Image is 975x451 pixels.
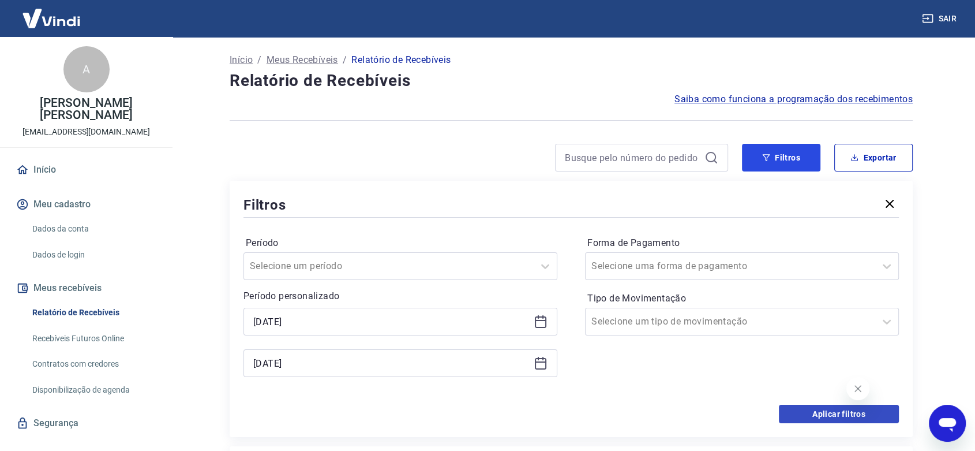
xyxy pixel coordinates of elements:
[28,327,159,351] a: Recebíveis Futuros Online
[920,8,961,29] button: Sair
[14,1,89,36] img: Vindi
[246,236,555,250] label: Período
[14,275,159,301] button: Meus recebíveis
[9,97,163,121] p: [PERSON_NAME] [PERSON_NAME]
[929,405,966,442] iframe: Botão para abrir a janela de mensagens
[243,196,286,214] h5: Filtros
[253,355,529,372] input: Data final
[22,126,150,138] p: [EMAIL_ADDRESS][DOMAIN_NAME]
[565,149,700,166] input: Busque pelo número do pedido
[834,144,913,172] button: Exportar
[28,243,159,267] a: Dados de login
[230,53,253,67] a: Início
[846,377,869,400] iframe: Fechar mensagem
[28,217,159,241] a: Dados da conta
[28,301,159,325] a: Relatório de Recebíveis
[587,236,897,250] label: Forma de Pagamento
[28,378,159,402] a: Disponibilização de agenda
[742,144,820,172] button: Filtros
[14,157,159,182] a: Início
[14,192,159,217] button: Meu cadastro
[257,53,261,67] p: /
[28,352,159,376] a: Contratos com credores
[14,411,159,436] a: Segurança
[351,53,451,67] p: Relatório de Recebíveis
[243,289,557,303] p: Período personalizado
[63,46,110,92] div: A
[343,53,347,67] p: /
[253,313,529,330] input: Data inicial
[587,292,897,305] label: Tipo de Movimentação
[7,8,97,17] span: Olá! Precisa de ajuda?
[779,405,899,423] button: Aplicar filtros
[674,92,913,106] a: Saiba como funciona a programação dos recebimentos
[230,69,913,92] h4: Relatório de Recebíveis
[267,53,338,67] a: Meus Recebíveis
